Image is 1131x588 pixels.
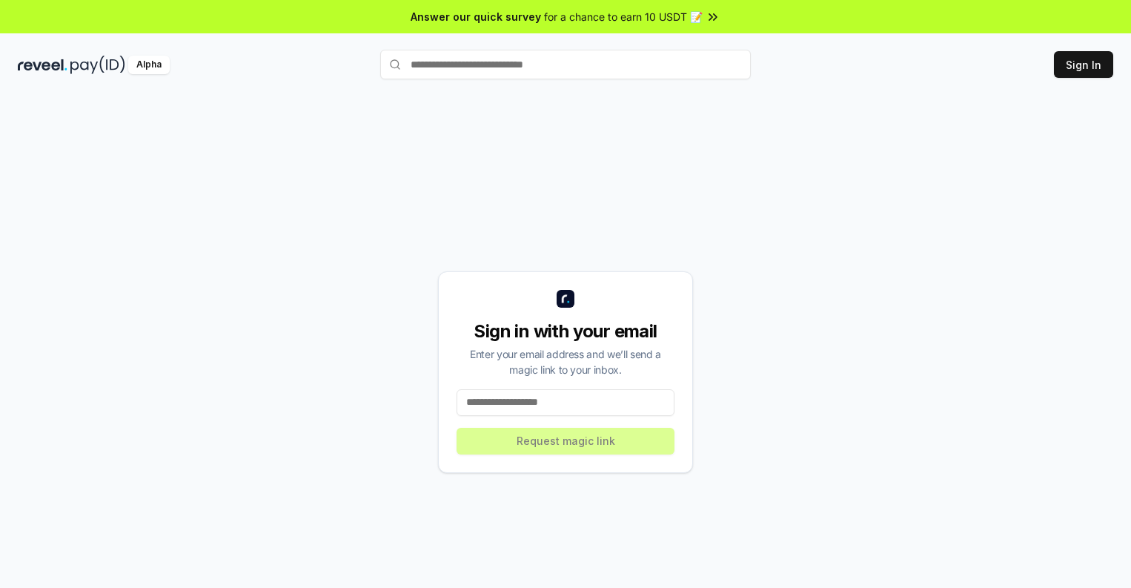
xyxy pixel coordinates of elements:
[18,56,67,74] img: reveel_dark
[1054,51,1113,78] button: Sign In
[457,346,674,377] div: Enter your email address and we’ll send a magic link to your inbox.
[544,9,703,24] span: for a chance to earn 10 USDT 📝
[411,9,541,24] span: Answer our quick survey
[557,290,574,308] img: logo_small
[70,56,125,74] img: pay_id
[128,56,170,74] div: Alpha
[457,320,674,343] div: Sign in with your email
